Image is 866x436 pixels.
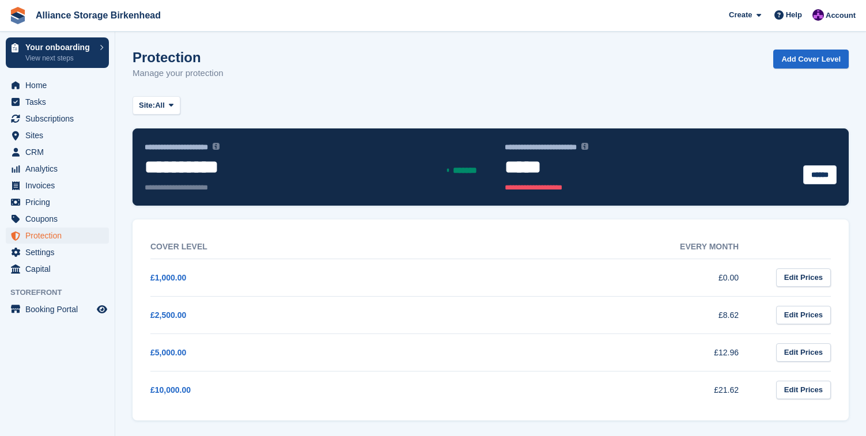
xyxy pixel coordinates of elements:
[6,127,109,143] a: menu
[25,261,94,277] span: Capital
[6,111,109,127] a: menu
[786,9,802,21] span: Help
[6,228,109,244] a: menu
[25,144,94,160] span: CRM
[6,177,109,194] a: menu
[456,259,762,296] td: £0.00
[6,144,109,160] a: menu
[6,211,109,227] a: menu
[826,10,856,21] span: Account
[812,9,824,21] img: Romilly Norton
[213,143,220,150] img: icon-info-grey-7440780725fd019a000dd9b08b2336e03edf1995a4989e88bcd33f0948082b44.svg
[456,333,762,371] td: £12.96
[95,302,109,316] a: Preview store
[25,301,94,317] span: Booking Portal
[150,348,186,357] a: £5,000.00
[6,261,109,277] a: menu
[729,9,752,21] span: Create
[776,268,831,287] a: Edit Prices
[6,77,109,93] a: menu
[150,310,186,320] a: £2,500.00
[581,143,588,150] img: icon-info-grey-7440780725fd019a000dd9b08b2336e03edf1995a4989e88bcd33f0948082b44.svg
[150,273,186,282] a: £1,000.00
[25,211,94,227] span: Coupons
[150,385,191,395] a: £10,000.00
[6,161,109,177] a: menu
[25,53,94,63] p: View next steps
[31,6,165,25] a: Alliance Storage Birkenhead
[25,77,94,93] span: Home
[25,127,94,143] span: Sites
[9,7,27,24] img: stora-icon-8386f47178a22dfd0bd8f6a31ec36ba5ce8667c1dd55bd0f319d3a0aa187defe.svg
[10,287,115,298] span: Storefront
[6,194,109,210] a: menu
[25,161,94,177] span: Analytics
[155,100,165,111] span: All
[776,381,831,400] a: Edit Prices
[133,67,224,80] p: Manage your protection
[25,177,94,194] span: Invoices
[456,296,762,333] td: £8.62
[25,194,94,210] span: Pricing
[6,37,109,68] a: Your onboarding View next steps
[456,371,762,408] td: £21.62
[6,244,109,260] a: menu
[25,94,94,110] span: Tasks
[456,235,762,259] th: Every month
[776,306,831,325] a: Edit Prices
[133,96,180,115] button: Site: All
[25,244,94,260] span: Settings
[773,50,849,69] a: Add Cover Level
[6,94,109,110] a: menu
[25,228,94,244] span: Protection
[776,343,831,362] a: Edit Prices
[25,111,94,127] span: Subscriptions
[139,100,155,111] span: Site:
[133,50,224,65] h1: Protection
[25,43,94,51] p: Your onboarding
[150,235,456,259] th: Cover Level
[6,301,109,317] a: menu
